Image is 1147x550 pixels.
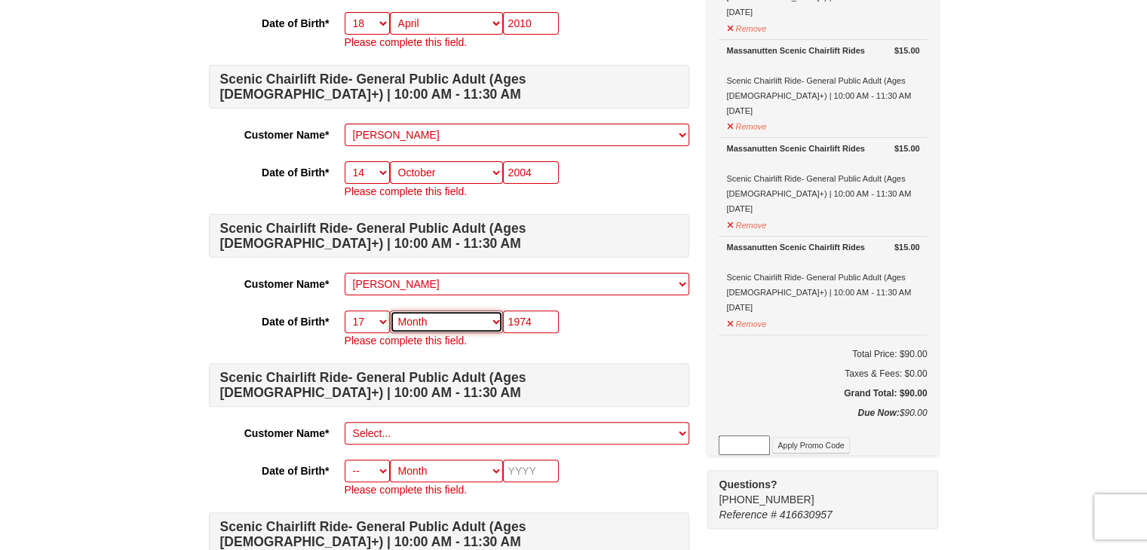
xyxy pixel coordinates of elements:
p: Please complete this field. [345,35,689,50]
div: Taxes & Fees: $0.00 [719,366,927,381]
button: Remove [726,17,767,36]
button: Remove [726,313,767,332]
strong: Customer Name* [244,129,330,141]
input: YYYY [503,310,559,333]
p: Please complete this field. [345,333,689,348]
p: Please complete this field. [345,482,689,497]
p: Please complete this field. [345,184,689,199]
span: 416630957 [780,509,833,521]
h4: Scenic Chairlift Ride- General Public Adult (Ages [DEMOGRAPHIC_DATA]+) | 10:00 AM - 11:30 AM [209,214,689,258]
strong: Questions? [719,478,777,490]
span: Reference # [719,509,776,521]
input: YYYY [503,161,559,184]
strong: Date of Birth* [262,17,329,29]
strong: Customer Name* [244,427,330,439]
strong: Due Now: [857,408,899,418]
strong: Date of Birth* [262,167,329,179]
strong: $15.00 [894,240,920,255]
h5: Grand Total: $90.00 [719,386,927,401]
button: Remove [726,115,767,134]
h4: Scenic Chairlift Ride- General Public Adult (Ages [DEMOGRAPHIC_DATA]+) | 10:00 AM - 11:30 AM [209,363,689,407]
div: Scenic Chairlift Ride- General Public Adult (Ages [DEMOGRAPHIC_DATA]+) | 10:00 AM - 11:30 AM [DATE] [726,240,919,315]
strong: Date of Birth* [262,465,329,477]
strong: $15.00 [894,43,920,58]
div: $90.00 [719,405,927,435]
strong: Customer Name* [244,278,330,290]
h6: Total Price: $90.00 [719,347,927,362]
button: Apply Promo Code [772,437,849,454]
div: Massanutten Scenic Chairlift Rides [726,240,919,255]
div: Massanutten Scenic Chairlift Rides [726,43,919,58]
input: YYYY [503,12,559,35]
div: Massanutten Scenic Chairlift Rides [726,141,919,156]
strong: Date of Birth* [262,316,329,328]
button: Remove [726,214,767,233]
div: Scenic Chairlift Ride- General Public Adult (Ages [DEMOGRAPHIC_DATA]+) | 10:00 AM - 11:30 AM [DATE] [726,141,919,216]
input: YYYY [503,460,559,482]
span: [PHONE_NUMBER] [719,477,911,506]
strong: $15.00 [894,141,920,156]
div: Scenic Chairlift Ride- General Public Adult (Ages [DEMOGRAPHIC_DATA]+) | 10:00 AM - 11:30 AM [DATE] [726,43,919,118]
h4: Scenic Chairlift Ride- General Public Adult (Ages [DEMOGRAPHIC_DATA]+) | 10:00 AM - 11:30 AM [209,65,689,108]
